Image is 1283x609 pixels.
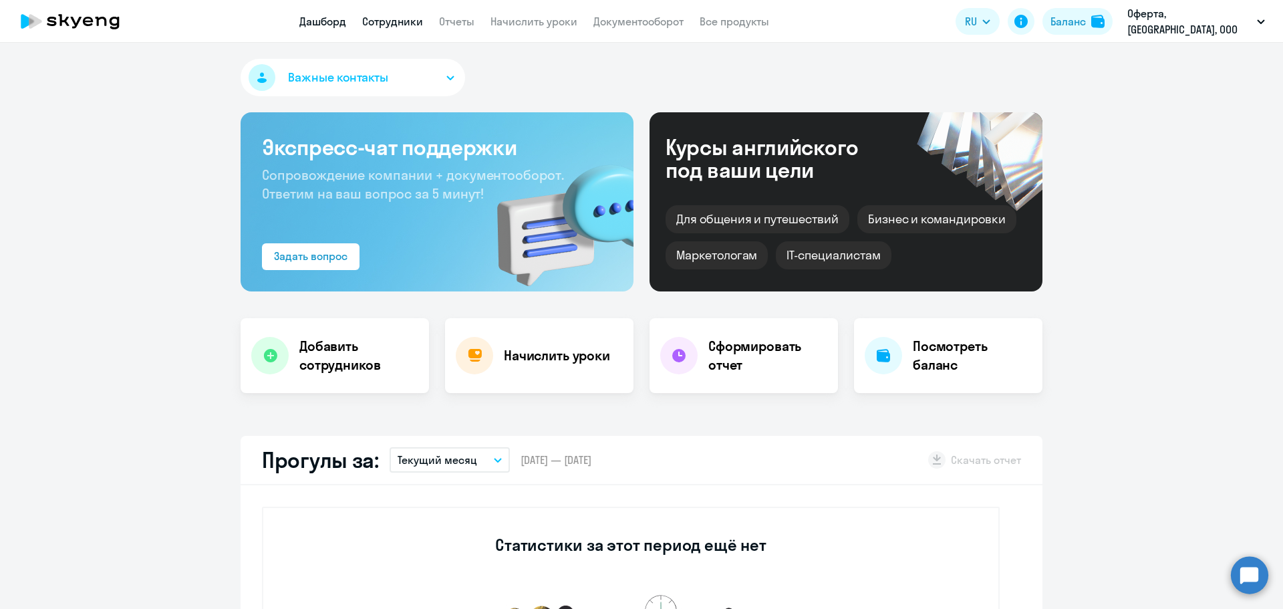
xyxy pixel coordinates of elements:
[700,15,769,28] a: Все продукты
[1127,5,1252,37] p: Оферта, [GEOGRAPHIC_DATA], ООО
[593,15,684,28] a: Документооборот
[362,15,423,28] a: Сотрудники
[390,447,510,473] button: Текущий месяц
[262,447,379,473] h2: Прогулы за:
[274,248,347,264] div: Задать вопрос
[913,337,1032,374] h4: Посмотреть баланс
[398,452,477,468] p: Текущий месяц
[965,13,977,29] span: RU
[504,346,610,365] h4: Начислить уроки
[299,337,418,374] h4: Добавить сотрудников
[708,337,827,374] h4: Сформировать отчет
[857,205,1016,233] div: Бизнес и командировки
[1091,15,1105,28] img: balance
[495,534,766,556] h3: Статистики за этот период ещё нет
[666,136,894,181] div: Курсы английского под ваши цели
[288,69,388,86] span: Важные контакты
[299,15,346,28] a: Дашборд
[490,15,577,28] a: Начислить уроки
[241,59,465,96] button: Важные контакты
[776,241,891,269] div: IT-специалистам
[262,243,360,270] button: Задать вопрос
[956,8,1000,35] button: RU
[666,241,768,269] div: Маркетологам
[439,15,474,28] a: Отчеты
[666,205,849,233] div: Для общения и путешествий
[521,453,591,467] span: [DATE] — [DATE]
[262,166,564,202] span: Сопровождение компании + документооборот. Ответим на ваш вопрос за 5 минут!
[1050,13,1086,29] div: Баланс
[478,141,633,291] img: bg-img
[1121,5,1272,37] button: Оферта, [GEOGRAPHIC_DATA], ООО
[1042,8,1113,35] button: Балансbalance
[262,134,612,160] h3: Экспресс-чат поддержки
